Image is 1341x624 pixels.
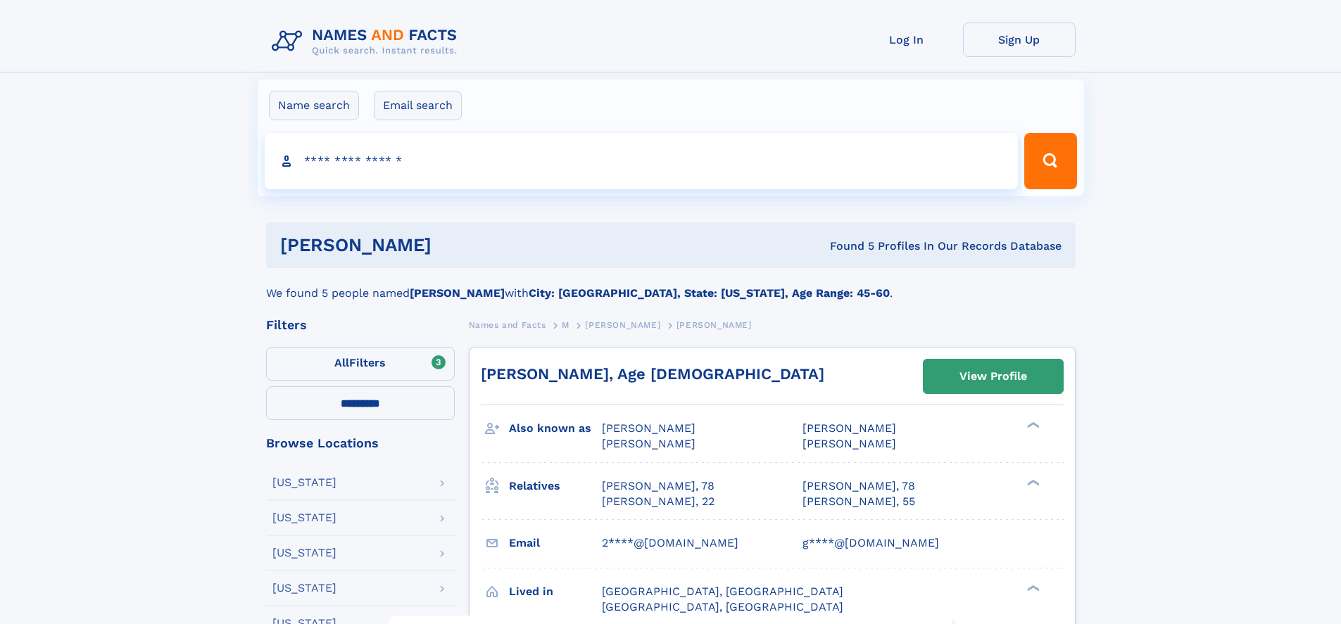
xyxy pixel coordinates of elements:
[850,23,963,57] a: Log In
[266,347,455,381] label: Filters
[266,319,455,331] div: Filters
[509,580,602,604] h3: Lived in
[802,437,896,450] span: [PERSON_NAME]
[269,91,359,120] label: Name search
[802,478,915,494] a: [PERSON_NAME], 78
[676,320,752,330] span: [PERSON_NAME]
[266,437,455,450] div: Browse Locations
[1024,478,1040,487] div: ❯
[802,494,915,509] a: [PERSON_NAME], 55
[334,356,349,369] span: All
[266,23,469,61] img: Logo Names and Facts
[631,238,1062,254] div: Found 5 Profiles In Our Records Database
[481,365,824,383] a: [PERSON_NAME], Age [DEMOGRAPHIC_DATA]
[963,23,1076,57] a: Sign Up
[602,600,843,613] span: [GEOGRAPHIC_DATA], [GEOGRAPHIC_DATA]
[509,416,602,440] h3: Also known as
[272,512,336,523] div: [US_STATE]
[959,360,1027,393] div: View Profile
[272,582,336,594] div: [US_STATE]
[562,320,569,330] span: M
[802,421,896,435] span: [PERSON_NAME]
[280,236,631,254] h1: [PERSON_NAME]
[602,437,695,450] span: [PERSON_NAME]
[266,268,1076,302] div: We found 5 people named with .
[509,474,602,498] h3: Relatives
[602,494,714,509] a: [PERSON_NAME], 22
[562,316,569,333] a: M
[1024,583,1040,592] div: ❯
[585,316,660,333] a: [PERSON_NAME]
[602,421,695,435] span: [PERSON_NAME]
[272,477,336,488] div: [US_STATE]
[602,585,843,598] span: [GEOGRAPHIC_DATA], [GEOGRAPHIC_DATA]
[272,547,336,559] div: [US_STATE]
[924,359,1063,393] a: View Profile
[602,478,714,494] a: [PERSON_NAME], 78
[585,320,660,330] span: [PERSON_NAME]
[374,91,462,120] label: Email search
[1024,133,1076,189] button: Search Button
[529,286,890,300] b: City: [GEOGRAPHIC_DATA], State: [US_STATE], Age Range: 45-60
[469,316,546,333] a: Names and Facts
[509,531,602,555] h3: Email
[265,133,1019,189] input: search input
[410,286,505,300] b: [PERSON_NAME]
[1024,421,1040,430] div: ❯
